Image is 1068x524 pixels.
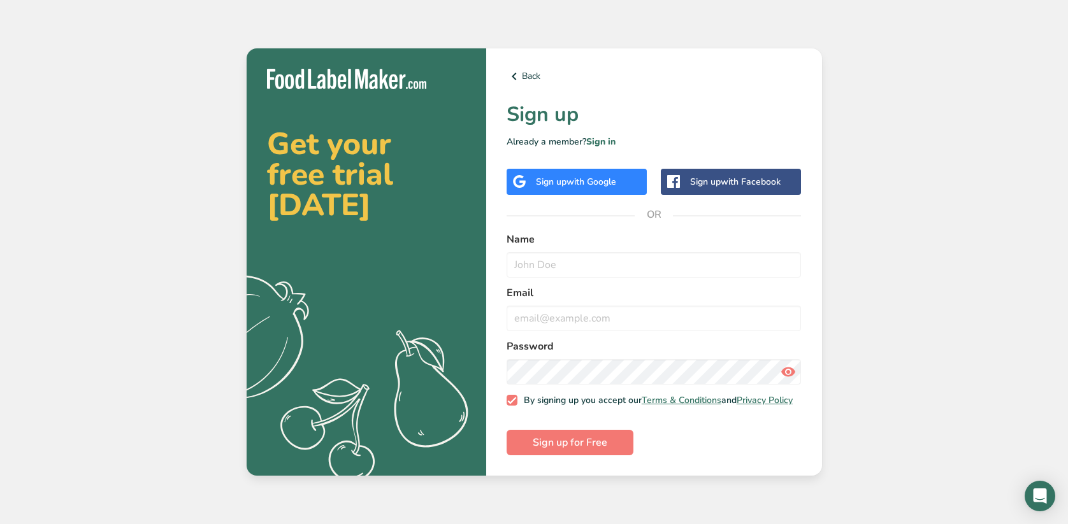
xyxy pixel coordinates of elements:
[566,176,616,188] span: with Google
[642,394,721,406] a: Terms & Conditions
[507,232,802,247] label: Name
[267,129,466,220] h2: Get your free trial [DATE]
[533,435,607,450] span: Sign up for Free
[267,69,426,90] img: Food Label Maker
[507,252,802,278] input: John Doe
[507,285,802,301] label: Email
[507,135,802,148] p: Already a member?
[536,175,616,188] div: Sign up
[1025,481,1055,511] div: Open Intercom Messenger
[737,394,793,406] a: Privacy Policy
[586,136,616,148] a: Sign in
[507,99,802,130] h1: Sign up
[721,176,781,188] span: with Facebook
[507,306,802,331] input: email@example.com
[507,430,633,455] button: Sign up for Free
[507,69,802,84] a: Back
[635,195,673,234] span: OR
[690,175,781,188] div: Sign up
[517,395,793,406] span: By signing up you accept our and
[507,339,802,354] label: Password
